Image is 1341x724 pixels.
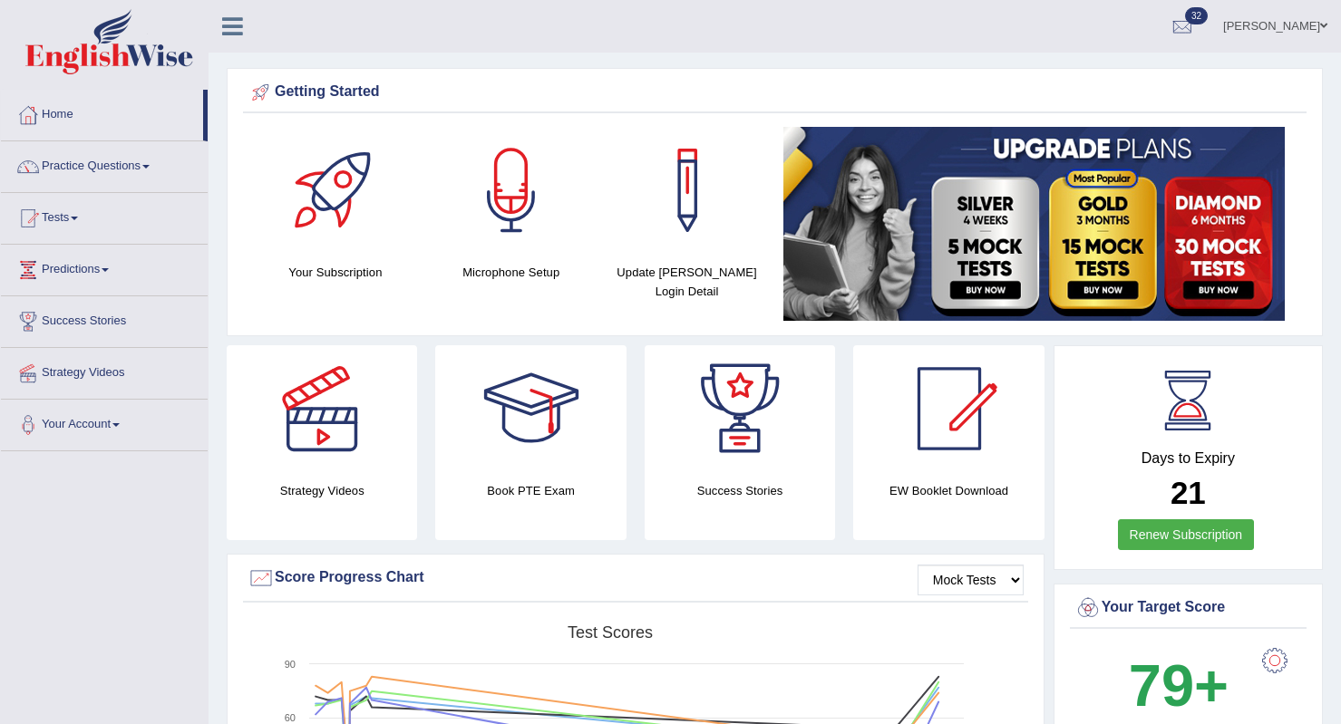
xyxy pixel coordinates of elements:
[1,296,208,342] a: Success Stories
[432,263,590,282] h4: Microphone Setup
[1,141,208,187] a: Practice Questions
[435,481,626,500] h4: Book PTE Exam
[1,245,208,290] a: Predictions
[1171,475,1206,510] b: 21
[1,348,208,393] a: Strategy Videos
[853,481,1044,500] h4: EW Booklet Download
[1,90,203,135] a: Home
[1118,519,1255,550] a: Renew Subscription
[645,481,835,500] h4: Success Stories
[285,712,296,723] text: 60
[1,193,208,238] a: Tests
[1,400,208,445] a: Your Account
[1129,652,1229,719] b: 79+
[608,263,766,301] h4: Update [PERSON_NAME] Login Detail
[1074,450,1302,467] h4: Days to Expiry
[248,79,1302,106] div: Getting Started
[783,127,1285,321] img: small5.jpg
[1185,7,1208,24] span: 32
[257,263,414,282] h4: Your Subscription
[227,481,417,500] h4: Strategy Videos
[285,659,296,670] text: 90
[568,623,653,642] tspan: Test scores
[1074,594,1302,622] div: Your Target Score
[248,565,1024,592] div: Score Progress Chart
